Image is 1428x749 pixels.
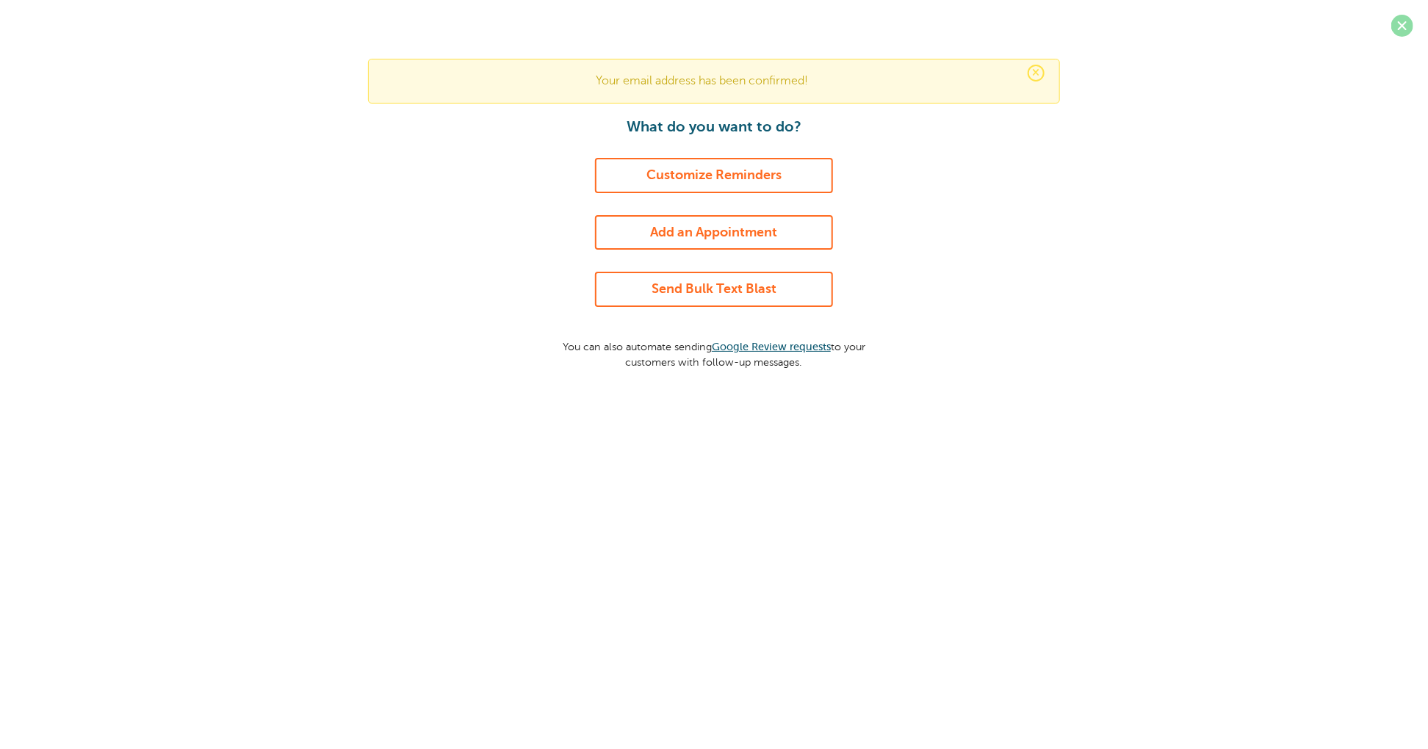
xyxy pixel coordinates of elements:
[1028,65,1045,82] span: ×
[549,118,879,136] h1: What do you want to do?
[549,329,879,369] p: You can also automate sending to your customers with follow-up messages.
[595,158,833,193] a: Customize Reminders
[383,74,1045,88] p: Your email address has been confirmed!
[595,272,833,307] a: Send Bulk Text Blast
[712,341,831,352] a: Google Review requests
[595,215,833,250] a: Add an Appointment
